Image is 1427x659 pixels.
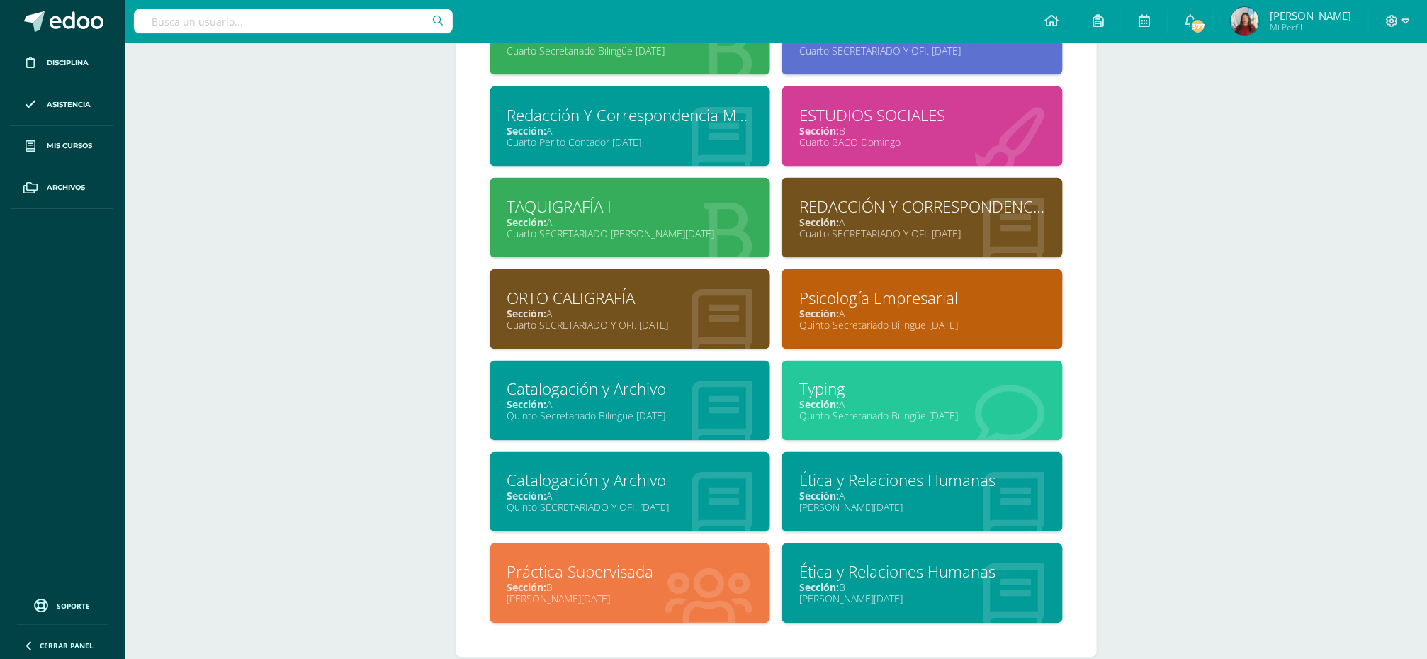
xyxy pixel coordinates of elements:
[507,135,753,149] div: Cuarto Perito Contador [DATE]
[11,167,113,209] a: Archivos
[799,44,1045,57] div: Cuarto SECRETARIADO Y OFI. [DATE]
[11,126,113,168] a: Mis cursos
[507,227,753,240] div: Cuarto SECRETARIADO [PERSON_NAME][DATE]
[799,490,839,503] span: Sección:
[507,581,547,595] span: Sección:
[507,490,547,503] span: Sección:
[507,490,753,503] div: A
[799,561,1045,583] div: Ética y Relaciones Humanas
[799,501,1045,514] div: [PERSON_NAME][DATE]
[507,124,547,137] span: Sección:
[799,287,1045,309] div: Psicología Empresarial
[507,581,753,595] div: B
[799,227,1045,240] div: Cuarto SECRETARIADO Y OFI. [DATE]
[799,398,1045,412] div: A
[782,178,1063,258] a: REDACCIÓN Y CORRESPONDENCIA ISección:ACuarto SECRETARIADO Y OFI. [DATE]
[799,104,1045,126] div: ESTUDIOS SOCIALES
[799,307,1045,320] div: A
[799,318,1045,332] div: Quinto Secretariado Bilingüe [DATE]
[490,452,771,532] a: Catalogación y ArchivoSección:AQuinto SECRETARIADO Y OFI. [DATE]
[782,361,1063,441] a: TypingSección:AQuinto Secretariado Bilingüe [DATE]
[134,9,453,33] input: Busca un usuario...
[507,410,753,423] div: Quinto Secretariado Bilingüe [DATE]
[507,592,753,606] div: [PERSON_NAME][DATE]
[47,57,89,69] span: Disciplina
[799,470,1045,492] div: Ética y Relaciones Humanas
[799,124,839,137] span: Sección:
[799,307,839,320] span: Sección:
[507,470,753,492] div: Catalogación y Archivo
[17,595,108,614] a: Soporte
[11,43,113,84] a: Disciplina
[490,269,771,349] a: ORTO CALIGRAFÍASección:ACuarto SECRETARIADO Y OFI. [DATE]
[799,378,1045,400] div: Typing
[507,307,547,320] span: Sección:
[11,84,113,126] a: Asistencia
[40,641,94,650] span: Cerrar panel
[799,215,839,229] span: Sección:
[782,543,1063,624] a: Ética y Relaciones HumanasSección:B[PERSON_NAME][DATE]
[507,318,753,332] div: Cuarto SECRETARIADO Y OFI. [DATE]
[799,124,1045,137] div: B
[507,215,753,229] div: A
[799,592,1045,606] div: [PERSON_NAME][DATE]
[507,307,753,320] div: A
[47,182,85,193] span: Archivos
[782,452,1063,532] a: Ética y Relaciones HumanasSección:A[PERSON_NAME][DATE]
[507,398,753,412] div: A
[782,86,1063,167] a: ESTUDIOS SOCIALESSección:BCuarto BACO Domingo
[47,99,91,111] span: Asistencia
[507,44,753,57] div: Cuarto Secretariado Bilingüe [DATE]
[1231,7,1259,35] img: 6179ad175734e5b310447b975164141e.png
[799,135,1045,149] div: Cuarto BACO Domingo
[799,490,1045,503] div: A
[507,501,753,514] div: Quinto SECRETARIADO Y OFI. [DATE]
[507,215,547,229] span: Sección:
[57,601,91,611] span: Soporte
[507,287,753,309] div: ORTO CALIGRAFÍA
[799,215,1045,229] div: A
[799,581,839,595] span: Sección:
[507,398,547,412] span: Sección:
[1270,21,1351,33] span: Mi Perfil
[799,196,1045,218] div: REDACCIÓN Y CORRESPONDENCIA I
[507,196,753,218] div: TAQUIGRAFÍA I
[782,269,1063,349] a: Psicología EmpresarialSección:AQuinto Secretariado Bilingüe [DATE]
[490,543,771,624] a: Práctica SupervisadaSección:B[PERSON_NAME][DATE]
[507,124,753,137] div: A
[490,361,771,441] a: Catalogación y ArchivoSección:AQuinto Secretariado Bilingüe [DATE]
[507,561,753,583] div: Práctica Supervisada
[1190,18,1206,34] span: 377
[799,398,839,412] span: Sección:
[799,410,1045,423] div: Quinto Secretariado Bilingüe [DATE]
[490,178,771,258] a: TAQUIGRAFÍA ISección:ACuarto SECRETARIADO [PERSON_NAME][DATE]
[1270,9,1351,23] span: [PERSON_NAME]
[799,581,1045,595] div: B
[507,378,753,400] div: Catalogación y Archivo
[507,104,753,126] div: Redacción Y Correspondencia Mercantil
[490,86,771,167] a: Redacción Y Correspondencia MercantilSección:ACuarto Perito Contador [DATE]
[47,140,92,152] span: Mis cursos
